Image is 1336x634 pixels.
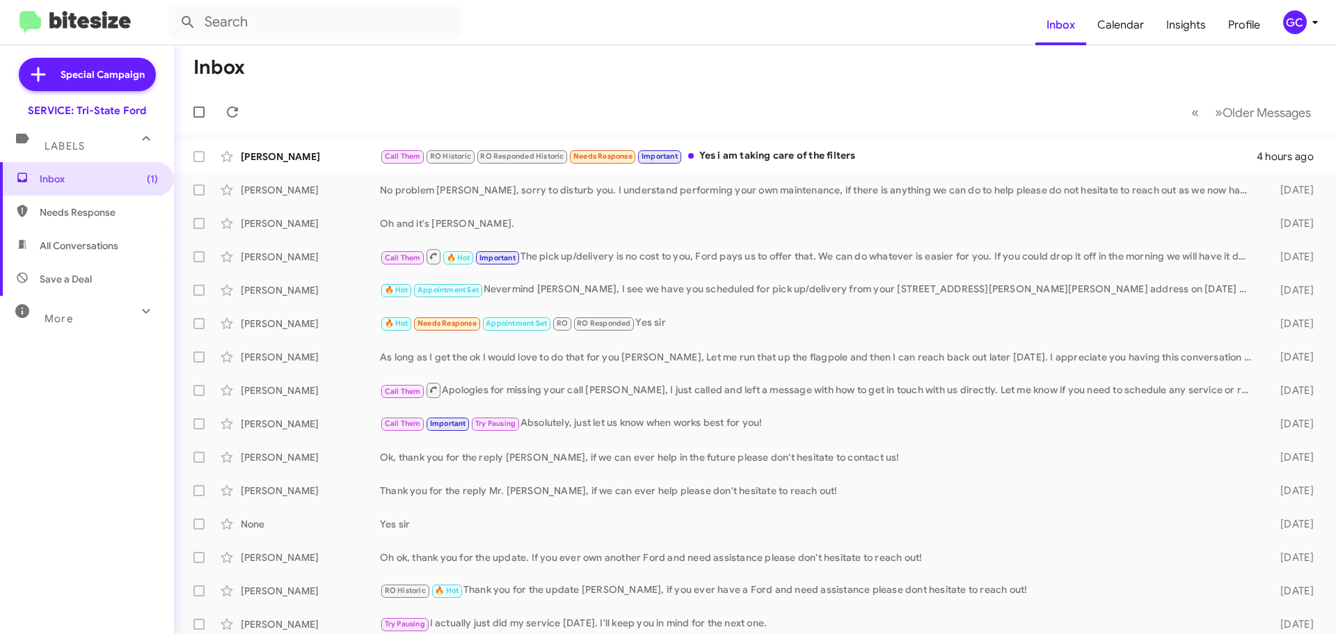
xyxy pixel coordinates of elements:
[40,272,92,286] span: Save a Deal
[417,319,477,328] span: Needs Response
[61,68,145,81] span: Special Campaign
[1258,383,1325,397] div: [DATE]
[241,450,380,464] div: [PERSON_NAME]
[241,350,380,364] div: [PERSON_NAME]
[1184,98,1319,127] nav: Page navigation example
[380,350,1258,364] div: As long as I get the ok I would love to do that for you [PERSON_NAME], Let me run that up the fla...
[1271,10,1321,34] button: GC
[147,172,158,186] span: (1)
[1257,150,1325,164] div: 4 hours ago
[573,152,633,161] span: Needs Response
[1258,517,1325,531] div: [DATE]
[241,283,380,297] div: [PERSON_NAME]
[241,550,380,564] div: [PERSON_NAME]
[40,205,158,219] span: Needs Response
[430,419,466,428] span: Important
[1258,450,1325,464] div: [DATE]
[380,148,1257,164] div: Yes i am taking care of the filters
[241,584,380,598] div: [PERSON_NAME]
[642,152,678,161] span: Important
[380,517,1258,531] div: Yes sir
[241,417,380,431] div: [PERSON_NAME]
[380,583,1258,599] div: Thank you for the update [PERSON_NAME], if you ever have a Ford and need assistance please dont h...
[380,550,1258,564] div: Oh ok, thank you for the update. If you ever own another Ford and need assistance please don't he...
[1283,10,1307,34] div: GC
[241,250,380,264] div: [PERSON_NAME]
[385,586,426,595] span: RO Historic
[380,381,1258,399] div: Apologies for missing your call [PERSON_NAME], I just called and left a message with how to get i...
[1258,350,1325,364] div: [DATE]
[417,285,479,294] span: Appointment Set
[1258,317,1325,331] div: [DATE]
[241,317,380,331] div: [PERSON_NAME]
[28,104,146,118] div: SERVICE: Tri-State Ford
[380,183,1258,197] div: No problem [PERSON_NAME], sorry to disturb you. I understand performing your own maintenance, if ...
[241,617,380,631] div: [PERSON_NAME]
[557,319,568,328] span: RO
[1155,5,1217,45] a: Insights
[1258,484,1325,498] div: [DATE]
[1223,105,1311,120] span: Older Messages
[447,253,470,262] span: 🔥 Hot
[430,152,471,161] span: RO Historic
[435,586,459,595] span: 🔥 Hot
[45,312,73,325] span: More
[486,319,547,328] span: Appointment Set
[241,150,380,164] div: [PERSON_NAME]
[385,253,421,262] span: Call Them
[380,216,1258,230] div: Oh and it's [PERSON_NAME].
[168,6,461,39] input: Search
[241,216,380,230] div: [PERSON_NAME]
[380,484,1258,498] div: Thank you for the reply Mr. [PERSON_NAME], if we can ever help please don't hesitate to reach out!
[1258,550,1325,564] div: [DATE]
[380,616,1258,632] div: I actually just did my service [DATE]. I'll keep you in mind for the next one.
[1183,98,1207,127] button: Previous
[480,152,564,161] span: RO Responded Historic
[1035,5,1086,45] a: Inbox
[385,387,421,396] span: Call Them
[1258,216,1325,230] div: [DATE]
[241,383,380,397] div: [PERSON_NAME]
[380,282,1258,298] div: Nevermind [PERSON_NAME], I see we have you scheduled for pick up/delivery from your [STREET_ADDRE...
[577,319,630,328] span: RO Responded
[1258,617,1325,631] div: [DATE]
[1207,98,1319,127] button: Next
[241,517,380,531] div: None
[380,315,1258,331] div: Yes sir
[475,419,516,428] span: Try Pausing
[479,253,516,262] span: Important
[380,450,1258,464] div: Ok, thank you for the reply [PERSON_NAME], if we can ever help in the future please don't hesitat...
[40,239,118,253] span: All Conversations
[19,58,156,91] a: Special Campaign
[1258,283,1325,297] div: [DATE]
[1258,584,1325,598] div: [DATE]
[1217,5,1271,45] a: Profile
[385,619,425,628] span: Try Pausing
[385,319,408,328] span: 🔥 Hot
[1258,250,1325,264] div: [DATE]
[40,172,158,186] span: Inbox
[1191,104,1199,121] span: «
[385,152,421,161] span: Call Them
[241,183,380,197] div: [PERSON_NAME]
[380,415,1258,431] div: Absolutely, just let us know when works best for you!
[1258,417,1325,431] div: [DATE]
[241,484,380,498] div: [PERSON_NAME]
[45,140,85,152] span: Labels
[193,56,245,79] h1: Inbox
[385,419,421,428] span: Call Them
[380,248,1258,265] div: The pick up/delivery is no cost to you, Ford pays us to offer that. We can do whatever is easier ...
[1215,104,1223,121] span: »
[1258,183,1325,197] div: [DATE]
[385,285,408,294] span: 🔥 Hot
[1086,5,1155,45] a: Calendar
